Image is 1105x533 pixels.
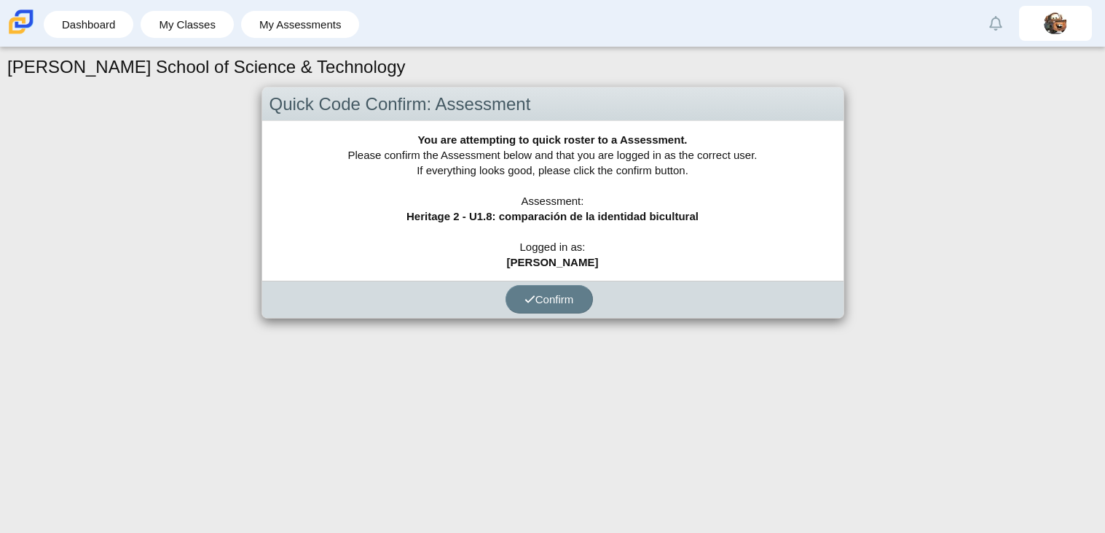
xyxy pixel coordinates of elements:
[248,11,353,38] a: My Assessments
[6,7,36,37] img: Carmen School of Science & Technology
[417,133,687,146] b: You are attempting to quick roster to a Assessment.
[507,256,599,268] b: [PERSON_NAME]
[262,121,844,281] div: Please confirm the Assessment below and that you are logged in as the correct user. If everything...
[1019,6,1092,41] a: oliver.atilano.SJfKpK
[262,87,844,122] div: Quick Code Confirm: Assessment
[980,7,1012,39] a: Alerts
[1044,12,1067,35] img: oliver.atilano.SJfKpK
[148,11,227,38] a: My Classes
[51,11,126,38] a: Dashboard
[6,27,36,39] a: Carmen School of Science & Technology
[406,210,699,222] b: Heritage 2 - U1.8: comparación de la identidad bicultural
[7,55,406,79] h1: [PERSON_NAME] School of Science & Technology
[506,285,593,314] button: Confirm
[524,293,574,306] span: Confirm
